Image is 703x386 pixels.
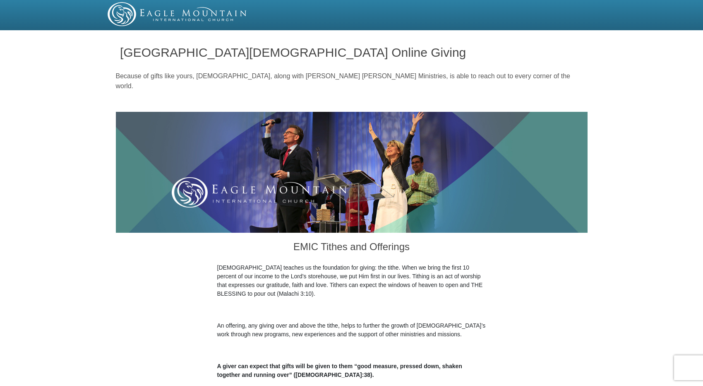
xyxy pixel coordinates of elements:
[120,46,583,59] h1: [GEOGRAPHIC_DATA][DEMOGRAPHIC_DATA] Online Giving
[217,363,462,378] b: A giver can expect that gifts will be given to them “good measure, pressed down, shaken together ...
[108,2,247,26] img: EMIC
[116,71,588,91] p: Because of gifts like yours, [DEMOGRAPHIC_DATA], along with [PERSON_NAME] [PERSON_NAME] Ministrie...
[217,263,486,298] p: [DEMOGRAPHIC_DATA] teaches us the foundation for giving: the tithe. When we bring the first 10 pe...
[217,233,486,263] h3: EMIC Tithes and Offerings
[217,321,486,339] p: An offering, any giving over and above the tithe, helps to further the growth of [DEMOGRAPHIC_DAT...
